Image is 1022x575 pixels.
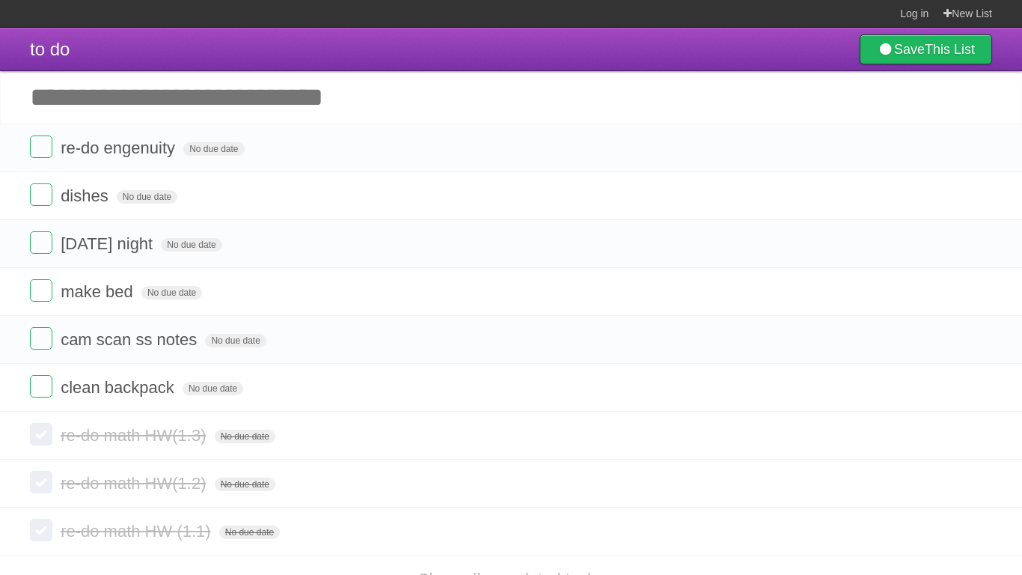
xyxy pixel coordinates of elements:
[61,426,209,445] span: re-do math HW(1.3)
[30,183,52,206] label: Done
[61,330,201,349] span: cam scan ss notes
[61,474,209,493] span: re-do math HW(1.2)
[205,334,266,347] span: No due date
[61,282,137,301] span: make bed
[117,190,177,204] span: No due date
[30,39,70,59] span: to do
[30,471,52,493] label: Done
[30,231,52,254] label: Done
[161,238,221,252] span: No due date
[30,519,52,541] label: Done
[61,186,112,205] span: dishes
[30,327,52,350] label: Done
[61,139,179,157] span: re-do engenuity
[30,423,52,445] label: Done
[61,234,156,253] span: [DATE] night
[141,286,202,299] span: No due date
[219,526,280,539] span: No due date
[30,375,52,398] label: Done
[860,34,992,64] a: SaveThis List
[183,142,244,156] span: No due date
[30,279,52,302] label: Done
[61,522,215,541] span: re-do math HW (1.1)
[215,478,275,491] span: No due date
[215,430,275,443] span: No due date
[30,136,52,158] label: Done
[183,382,243,395] span: No due date
[61,378,178,397] span: clean backpack
[925,42,975,57] b: This List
